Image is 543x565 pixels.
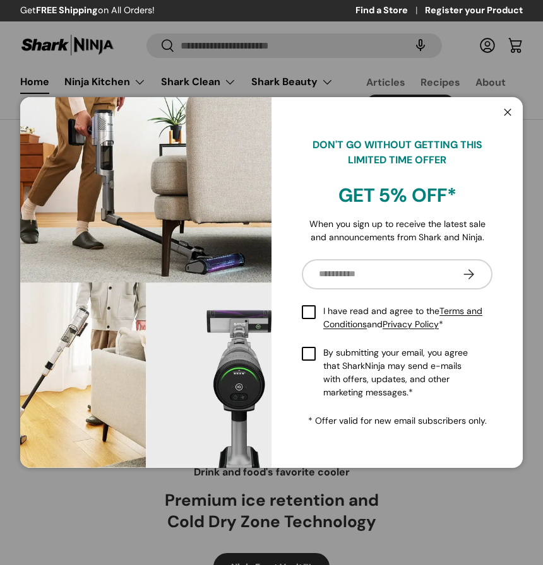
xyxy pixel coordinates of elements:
h2: GET 5% OFF* [302,183,492,207]
span: By submitting your email, you agree that SharkNinja may send e-mails with offers, updates, and ot... [323,346,492,399]
p: DON'T GO WITHOUT GETTING THIS LIMITED TIME OFFER [302,137,492,168]
p: * Offer valid for new email subscribers only. [302,414,492,428]
p: When you sign up to receive the latest sale and announcements from Shark and Ninja. [302,218,492,244]
a: Register your Product [425,4,523,18]
img: shark-kion-auto-empty-dock-iw3241ae-full-blast-living-room-cleaning-view-sharkninja-philippines [20,97,271,467]
a: Find a Store [355,4,425,18]
a: Privacy Policy [383,318,439,330]
span: I have read and agree to the and * [323,305,492,331]
strong: FREE Shipping [36,4,98,16]
p: Get on All Orders! [20,4,155,18]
